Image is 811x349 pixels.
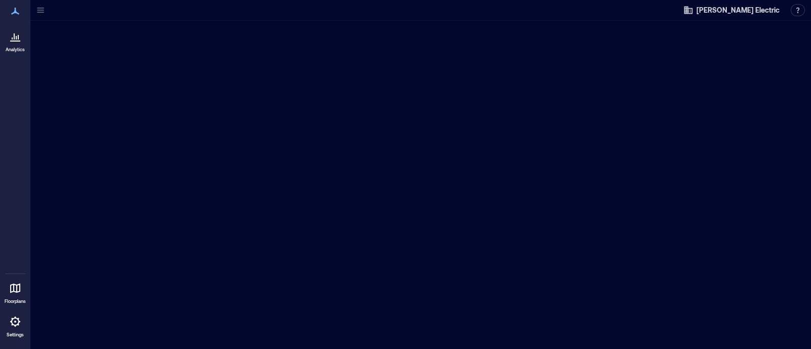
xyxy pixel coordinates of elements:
[696,5,780,15] span: [PERSON_NAME] Electric
[5,298,26,304] p: Floorplans
[7,332,24,338] p: Settings
[6,47,25,53] p: Analytics
[3,24,28,56] a: Analytics
[680,2,783,18] button: [PERSON_NAME] Electric
[3,309,27,341] a: Settings
[2,276,29,307] a: Floorplans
